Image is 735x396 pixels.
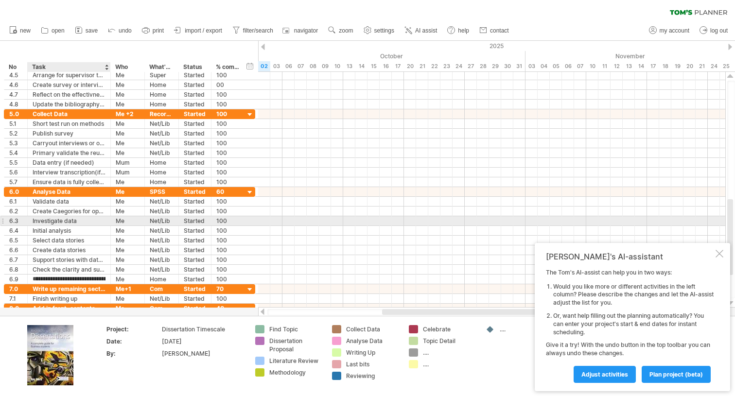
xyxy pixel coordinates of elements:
[319,61,331,71] div: Thursday, 9 October 2025
[184,138,206,148] div: Started
[343,61,355,71] div: Monday, 13 October 2025
[367,61,380,71] div: Wednesday, 15 October 2025
[153,27,164,34] span: print
[184,119,206,128] div: Started
[294,27,318,34] span: navigator
[27,325,73,385] img: ae64b563-e3e0-416d-90a8-e32b171956a1.jpg
[184,197,206,206] div: Started
[415,27,437,34] span: AI assist
[150,207,174,216] div: Net/Lib
[72,24,101,37] a: save
[116,187,140,196] div: Me
[392,61,404,71] div: Friday, 17 October 2025
[116,197,140,206] div: Me
[33,216,105,225] div: Investigate data
[184,216,206,225] div: Started
[106,325,160,333] div: Project:
[115,62,139,72] div: Who
[258,61,270,71] div: Thursday, 2 October 2025
[150,226,174,235] div: Net/Lib
[216,80,240,89] div: 00
[9,80,22,89] div: 4.6
[9,304,22,313] div: 8.0
[477,61,489,71] div: Tuesday, 28 October 2025
[659,61,671,71] div: Tuesday, 18 November 2025
[216,265,240,274] div: 100
[184,80,206,89] div: Started
[465,61,477,71] div: Monday, 27 October 2025
[184,109,206,119] div: Started
[216,275,240,284] div: 100
[440,61,453,71] div: Thursday, 23 October 2025
[116,168,140,177] div: Mum
[119,27,132,34] span: undo
[647,61,659,71] div: Monday, 17 November 2025
[538,61,550,71] div: Tuesday, 4 November 2025
[33,236,105,245] div: Select data stories
[9,265,22,274] div: 6.8
[116,236,140,245] div: Me
[9,62,22,72] div: No
[116,226,140,235] div: Me
[423,348,476,357] div: ....
[172,24,225,37] a: import / export
[501,61,513,71] div: Thursday, 30 October 2025
[33,187,105,196] div: Analyse Data
[708,61,720,71] div: Monday, 24 November 2025
[9,187,22,196] div: 6.0
[525,61,538,71] div: Monday, 3 November 2025
[307,61,319,71] div: Wednesday, 8 October 2025
[598,61,611,71] div: Tuesday, 11 November 2025
[184,226,206,235] div: Started
[184,90,206,99] div: Started
[9,148,22,157] div: 5.4
[33,265,105,274] div: Check the clarity and support of the data stories
[184,275,206,284] div: Started
[642,366,711,383] a: plan project (beta)
[346,372,399,380] div: Reviewing
[428,61,440,71] div: Wednesday, 22 October 2025
[581,371,628,378] span: Adjust activities
[9,109,22,119] div: 5.0
[9,245,22,255] div: 6.6
[553,283,714,307] li: Would you like more or different activities in the left column? Please describe the changes and l...
[116,90,140,99] div: Me
[33,197,105,206] div: Validate data
[116,304,140,313] div: Me
[116,294,140,303] div: Me
[458,27,469,34] span: help
[162,337,244,345] div: [DATE]
[346,337,399,345] div: Analyse Data
[246,51,525,61] div: October 2025
[150,216,174,225] div: Net/Lib
[216,236,240,245] div: 100
[696,61,708,71] div: Friday, 21 November 2025
[116,158,140,167] div: Mum
[184,187,206,196] div: Started
[355,61,367,71] div: Tuesday, 14 October 2025
[116,275,140,284] div: Me
[33,138,105,148] div: Carryout interviews or other methods
[150,275,174,284] div: Home
[33,245,105,255] div: Create data stories
[9,207,22,216] div: 6.2
[339,27,353,34] span: zoom
[574,61,586,71] div: Friday, 7 November 2025
[9,284,22,293] div: 7.0
[116,100,140,109] div: Me
[216,255,240,264] div: 100
[52,27,65,34] span: open
[116,207,140,216] div: Me
[184,158,206,167] div: Started
[623,61,635,71] div: Thursday, 13 November 2025
[184,70,206,80] div: Started
[33,158,105,167] div: Data entry (if needed)
[9,138,22,148] div: 5.3
[116,109,140,119] div: Me +2
[150,80,174,89] div: Home
[33,70,105,80] div: Arrange for supervisor to approave the ethical statement
[150,304,174,313] div: Com
[184,129,206,138] div: Started
[216,294,240,303] div: 100
[269,337,322,353] div: Dissertation Proposal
